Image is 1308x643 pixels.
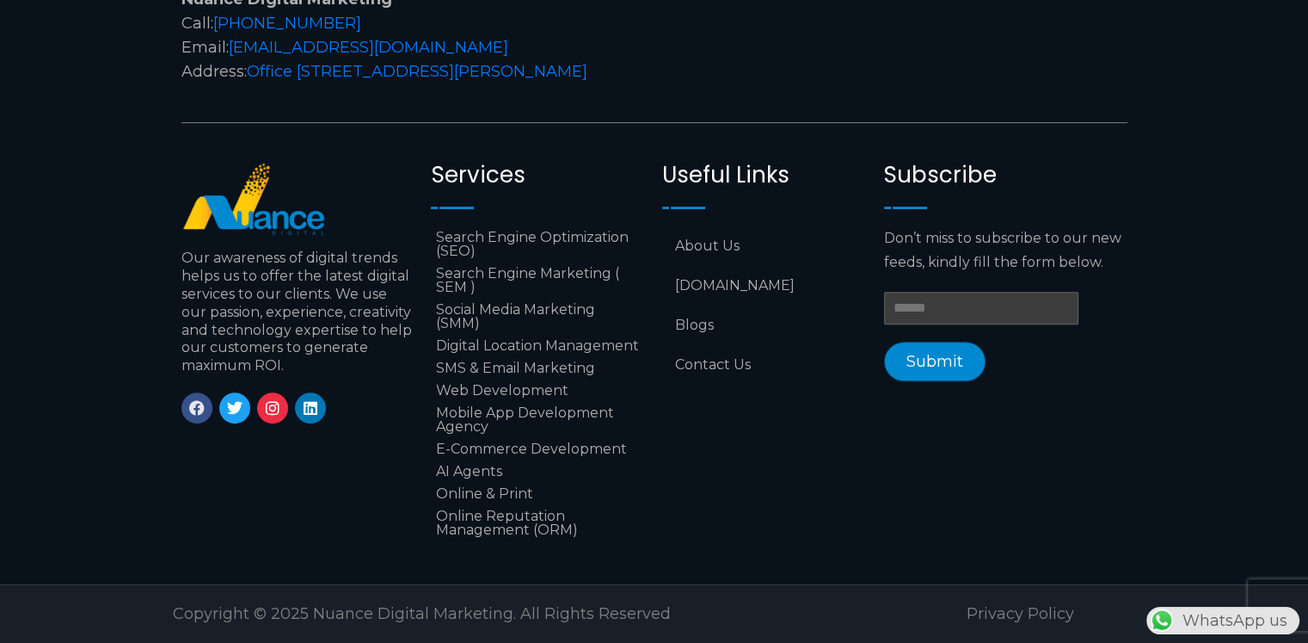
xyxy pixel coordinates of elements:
[966,604,1073,623] a: Privacy Policy
[431,380,645,402] a: Web Development
[431,226,645,263] a: Search Engine Optimization (SEO)
[662,266,867,306] a: [DOMAIN_NAME]
[431,263,645,299] a: Search Engine Marketing ( SEM )
[431,402,645,438] a: Mobile App Development Agency
[181,250,415,375] p: Our awareness of digital trends helps us to offer the latest digital services to our clients. We ...
[431,505,645,541] a: Online Reputation Management (ORM)
[662,345,867,385] a: Contact Us
[431,299,645,335] a: Social Media Marketing (SMM)
[431,483,645,505] a: Online & Print
[662,306,867,345] a: Blogs
[431,438,645,461] a: E-Commerce Development
[884,226,1127,275] p: Don’t miss to subscribe to our new feeds, kindly fill the form below.
[1146,611,1299,630] a: WhatsAppWhatsApp us
[247,62,587,81] a: Office [STREET_ADDRESS][PERSON_NAME]
[173,604,671,623] span: Copyright © 2025 Nuance Digital Marketing. All Rights Reserved
[213,14,361,33] a: [PHONE_NUMBER]
[884,162,1127,189] h2: Subscribe
[662,162,867,189] h2: Useful Links
[431,357,645,380] a: SMS & Email Marketing
[884,342,986,381] button: Submit
[1148,607,1176,634] img: WhatsApp
[229,38,508,57] a: [EMAIL_ADDRESS][DOMAIN_NAME]
[431,461,645,483] a: AI Agents
[431,335,645,357] a: Digital Location Management
[431,162,645,189] h2: Services
[1146,607,1299,634] div: WhatsApp us
[662,226,867,266] a: About Us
